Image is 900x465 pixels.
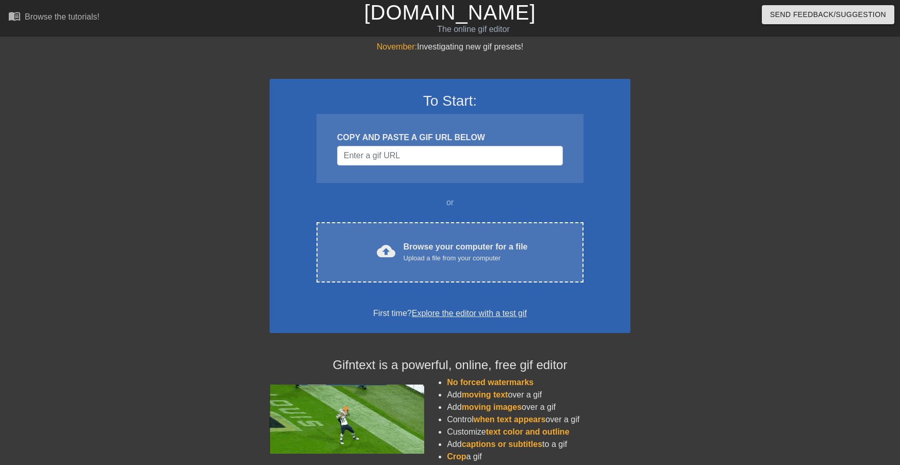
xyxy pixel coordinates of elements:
[296,196,604,209] div: or
[412,309,527,318] a: Explore the editor with a test gif
[270,385,424,454] img: football_small.gif
[25,12,99,21] div: Browse the tutorials!
[486,427,570,436] span: text color and outline
[337,131,563,144] div: COPY AND PASTE A GIF URL BELOW
[770,8,886,21] span: Send Feedback/Suggestion
[447,413,630,426] li: Control over a gif
[283,92,617,110] h3: To Start:
[447,389,630,401] li: Add over a gif
[364,1,536,24] a: [DOMAIN_NAME]
[270,41,630,53] div: Investigating new gif presets!
[462,403,522,411] span: moving images
[462,390,508,399] span: moving text
[474,415,546,424] span: when text appears
[8,10,99,26] a: Browse the tutorials!
[404,253,528,263] div: Upload a file from your computer
[8,10,21,22] span: menu_book
[377,242,395,260] span: cloud_upload
[447,401,630,413] li: Add over a gif
[337,146,563,165] input: Username
[447,452,466,461] span: Crop
[447,451,630,463] li: a gif
[305,23,642,36] div: The online gif editor
[404,241,528,263] div: Browse your computer for a file
[462,440,542,449] span: captions or subtitles
[447,378,534,387] span: No forced watermarks
[377,42,417,51] span: November:
[762,5,894,24] button: Send Feedback/Suggestion
[283,307,617,320] div: First time?
[270,358,630,373] h4: Gifntext is a powerful, online, free gif editor
[447,438,630,451] li: Add to a gif
[447,426,630,438] li: Customize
